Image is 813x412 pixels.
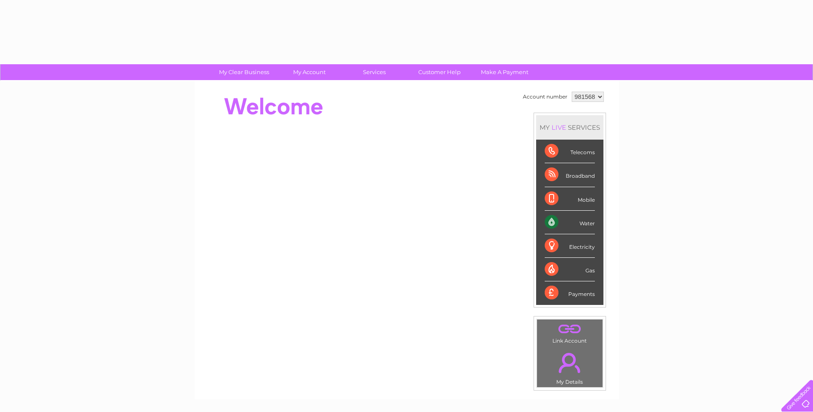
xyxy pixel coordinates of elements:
div: Telecoms [545,140,595,163]
td: Link Account [537,319,603,346]
div: MY SERVICES [536,115,603,140]
div: LIVE [550,123,568,131]
div: Payments [545,281,595,305]
a: Customer Help [404,64,475,80]
a: Make A Payment [469,64,540,80]
td: Account number [521,90,570,104]
div: Electricity [545,234,595,258]
div: Broadband [545,163,595,187]
a: Services [339,64,410,80]
a: . [539,348,600,378]
a: My Account [274,64,345,80]
div: Gas [545,258,595,281]
div: Water [545,211,595,234]
a: . [539,322,600,337]
div: Mobile [545,187,595,211]
td: My Details [537,346,603,388]
a: My Clear Business [209,64,279,80]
